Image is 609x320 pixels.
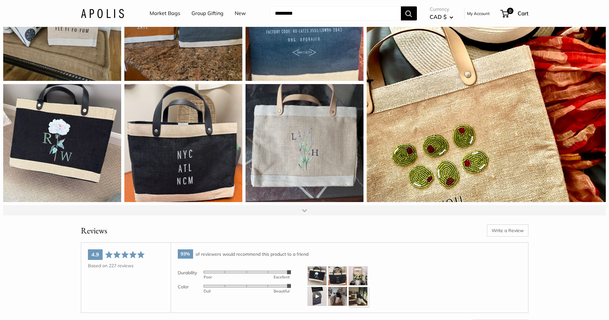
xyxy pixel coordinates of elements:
[430,12,453,22] button: CAD $
[204,289,247,293] div: Dull
[328,266,347,285] img: Open user-uploaded photo and review in a modal
[150,9,180,18] a: Market Bags
[430,5,453,14] span: Currency
[487,224,528,237] a: Write a Review
[518,10,528,17] span: Cart
[91,251,99,258] span: 4.9
[507,8,513,14] span: 0
[81,9,124,18] img: Apolis
[246,289,290,293] div: Beautiful
[178,266,204,280] td: Durability
[401,6,417,20] button: Search
[191,9,223,18] a: Group Gifting
[178,280,204,294] td: Color
[178,266,290,294] table: Product attribute rating averages
[308,266,327,285] img: Open user-uploaded photo and review in a modal
[204,275,247,279] div: Poor
[270,6,401,20] input: Search...
[246,275,290,279] div: Excellent
[501,8,528,19] a: 0 Cart
[88,262,164,269] div: Based on 227 reviews
[467,10,490,17] a: My Account
[430,13,447,20] span: CAD $
[348,266,368,285] img: Open user-uploaded photo and review in a modal
[178,249,193,259] span: 93%
[235,9,246,18] a: New
[328,287,347,306] img: Open user-uploaded photo and review in a modal
[196,251,308,257] span: of reviewers would recommend this product to a friend
[348,287,368,306] img: Open user-uploaded photo and review in a modal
